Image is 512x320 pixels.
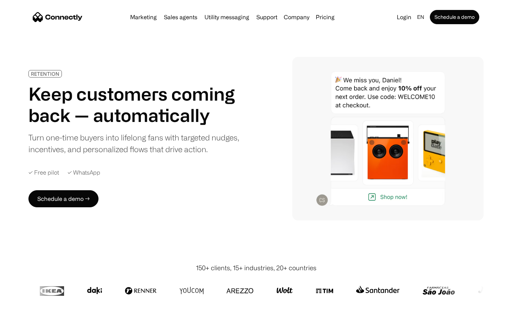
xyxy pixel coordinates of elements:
[127,14,160,20] a: Marketing
[394,12,414,22] a: Login
[161,14,200,20] a: Sales agents
[430,10,479,24] a: Schedule a demo
[254,14,280,20] a: Support
[28,190,98,207] a: Schedule a demo →
[7,307,43,318] aside: Language selected: English
[28,132,245,155] div: Turn one-time buyers into lifelong fans with targeted nudges, incentives, and personalized flows ...
[28,169,59,176] div: ✓ Free pilot
[313,14,337,20] a: Pricing
[417,12,424,22] div: en
[28,83,245,126] h1: Keep customers coming back — automatically
[196,263,316,273] div: 150+ clients, 15+ industries, 20+ countries
[68,169,100,176] div: ✓ WhatsApp
[284,12,309,22] div: Company
[202,14,252,20] a: Utility messaging
[31,71,59,76] div: RETENTION
[14,308,43,318] ul: Language list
